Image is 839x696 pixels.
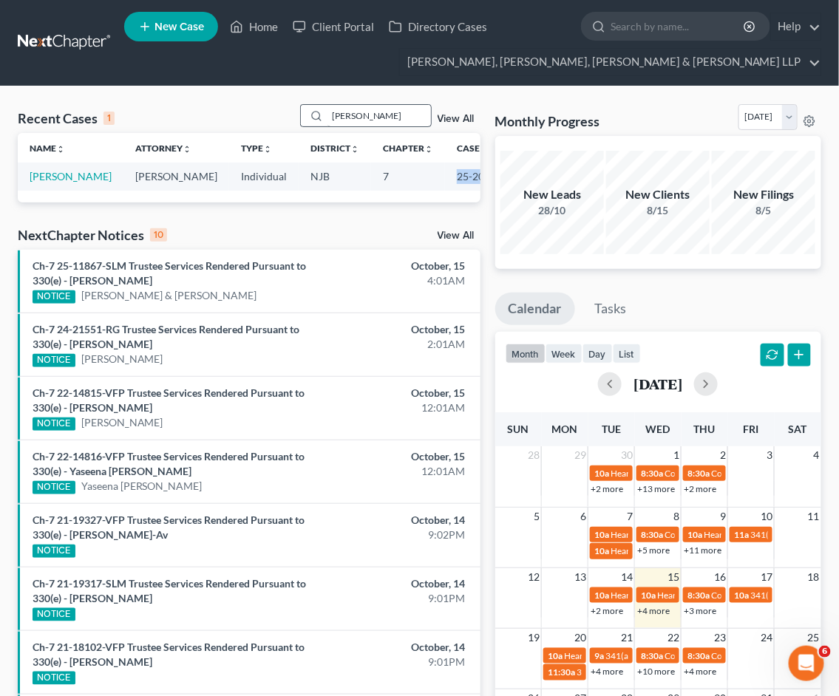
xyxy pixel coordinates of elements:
[241,143,272,154] a: Typeunfold_more
[613,344,641,364] button: list
[765,446,774,464] span: 3
[310,143,359,154] a: Districtunfold_more
[33,259,306,287] a: Ch-7 25-11867-SLM Trustee Services Rendered Pursuant to 330(e) - [PERSON_NAME]
[331,337,466,352] div: 2:01AM
[687,529,702,540] span: 10a
[526,629,541,646] span: 19
[606,203,710,218] div: 8/15
[611,13,746,40] input: Search by name...
[383,143,433,154] a: Chapterunfold_more
[687,590,710,601] span: 8:30a
[30,170,112,182] a: [PERSON_NAME]
[666,568,681,586] span: 15
[606,186,710,203] div: New Clients
[594,545,609,556] span: 10a
[331,513,466,528] div: October, 14
[223,13,285,40] a: Home
[331,655,466,669] div: 9:01PM
[81,479,203,494] a: Yaseena [PERSON_NAME]
[579,508,588,525] span: 6
[611,529,823,540] span: Hearing for Fulme Cruces [PERSON_NAME] De Zeballo
[672,508,681,525] span: 8
[500,203,604,218] div: 28/10
[331,640,466,655] div: October, 14
[712,203,815,218] div: 8/5
[381,13,495,40] a: Directory Cases
[33,450,305,477] a: Ch-7 22-14816-VFP Trustee Services Rendered Pursuant to 330(e) - Yaseena [PERSON_NAME]
[183,145,191,154] i: unfold_more
[331,322,466,337] div: October, 15
[424,145,433,154] i: unfold_more
[33,608,75,621] div: NOTICE
[657,590,772,601] span: Hearing for [PERSON_NAME]
[548,650,563,661] span: 10a
[573,568,588,586] span: 13
[684,666,716,677] a: +4 more
[641,529,663,540] span: 8:30a
[759,508,774,525] span: 10
[327,105,431,126] input: Search by name...
[331,273,466,288] div: 4:01AM
[263,145,272,154] i: unfold_more
[135,143,191,154] a: Attorneyunfold_more
[719,508,727,525] span: 9
[33,481,75,494] div: NOTICE
[33,641,305,668] a: Ch-7 21-18102-VFP Trustee Services Rendered Pursuant to 330(e) - [PERSON_NAME]
[331,259,466,273] div: October, 15
[771,13,821,40] a: Help
[687,650,710,661] span: 8:30a
[33,386,305,414] a: Ch-7 22-14815-VFP Trustee Services Rendered Pursuant to 330(e) - [PERSON_NAME]
[331,576,466,591] div: October, 14
[611,545,823,556] span: Hearing for Fulme Cruces [PERSON_NAME] De Zeballo
[33,577,306,604] a: Ch-7 21-19317-SLM Trustee Services Rendered Pursuant to 330(e) - [PERSON_NAME]
[582,344,613,364] button: day
[806,508,821,525] span: 11
[719,446,727,464] span: 2
[331,386,466,400] div: October, 15
[33,354,75,367] div: NOTICE
[641,590,656,601] span: 10a
[564,650,679,661] span: Hearing for [PERSON_NAME]
[634,376,682,392] h2: [DATE]
[611,590,726,601] span: Hearing for [PERSON_NAME]
[582,293,640,325] a: Tasks
[18,109,115,127] div: Recent Cases
[789,423,807,435] span: Sat
[684,483,716,494] a: +2 more
[33,417,75,431] div: NOTICE
[819,646,831,658] span: 6
[619,629,634,646] span: 21
[229,163,299,190] td: Individual
[445,163,516,190] td: 25-20792
[438,231,475,241] a: View All
[646,423,670,435] span: Wed
[713,568,727,586] span: 16
[619,568,634,586] span: 14
[665,650,832,661] span: Confirmation hearing for [PERSON_NAME]
[285,13,381,40] a: Client Portal
[666,629,681,646] span: 22
[605,650,748,661] span: 341(a) meeting for [PERSON_NAME]
[637,666,675,677] a: +10 more
[154,21,204,33] span: New Case
[625,508,634,525] span: 7
[637,605,670,616] a: +4 more
[619,446,634,464] span: 30
[371,163,445,190] td: 7
[495,293,575,325] a: Calendar
[573,629,588,646] span: 20
[331,449,466,464] div: October, 15
[546,344,582,364] button: week
[704,529,819,540] span: Hearing for [PERSON_NAME]
[33,545,75,558] div: NOTICE
[759,568,774,586] span: 17
[594,529,609,540] span: 10a
[734,590,749,601] span: 10a
[577,666,719,678] span: 341(a) meeting for [PERSON_NAME]
[150,228,167,242] div: 10
[331,400,466,415] div: 12:01AM
[18,226,167,244] div: NextChapter Notices
[30,143,65,154] a: Nameunfold_more
[331,528,466,542] div: 9:02PM
[806,568,821,586] span: 18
